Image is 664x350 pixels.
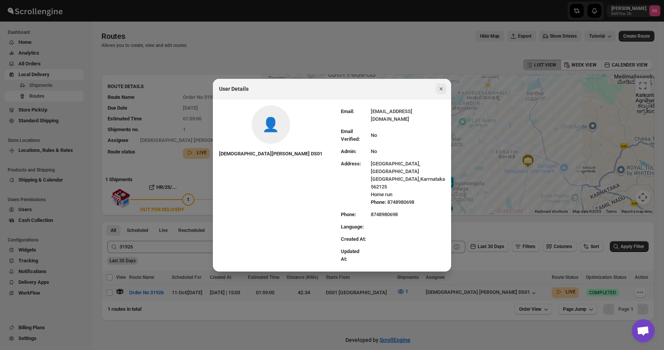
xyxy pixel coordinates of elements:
td: Phone: [341,208,371,221]
span: No profile [262,121,279,128]
td: 8748980698 [371,208,445,221]
td: Language: [341,221,371,233]
div: Open chat [632,319,655,342]
h2: User Details [219,85,249,93]
td: Address: [341,158,371,208]
td: [EMAIL_ADDRESS][DOMAIN_NAME] [371,105,445,125]
div: 8748980698 [371,198,445,206]
span: Phone: [371,199,386,205]
td: Admin: [341,145,371,158]
td: No [371,145,445,158]
td: No [371,125,445,145]
div: [DEMOGRAPHIC_DATA][PERSON_NAME] DS01 [219,150,322,158]
td: Updated At: [341,245,371,265]
td: Email Verified: [341,125,371,145]
td: Email: [341,105,371,125]
td: [GEOGRAPHIC_DATA] , [GEOGRAPHIC_DATA] [GEOGRAPHIC_DATA] , Karrnataka 562125 Home run [371,158,445,208]
button: Close [436,83,447,94]
td: Created At: [341,233,371,245]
